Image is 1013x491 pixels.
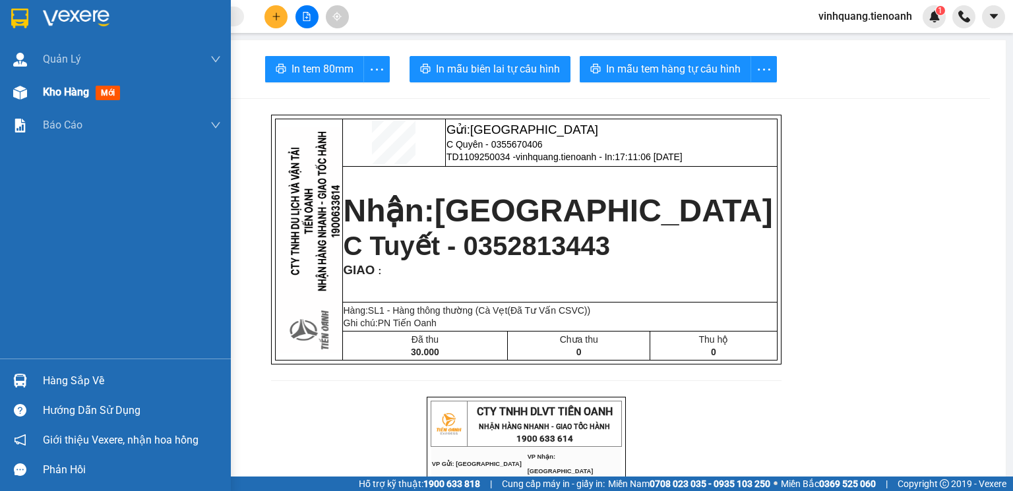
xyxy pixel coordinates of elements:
[938,6,942,15] span: 1
[43,86,89,98] span: Kho hàng
[326,5,349,28] button: aim
[819,478,876,489] strong: 0369 525 060
[43,401,221,420] div: Hướng dẫn sử dụng
[751,56,777,82] button: more
[13,374,27,388] img: warehouse-icon
[808,8,923,24] span: vinhquang.tienoanh
[446,123,598,136] span: Gửi:
[344,193,773,228] strong: Nhận:
[49,7,185,20] span: CTY TNHH DLVT TIẾN OANH
[650,478,770,489] strong: 0708 023 035 - 0935 103 250
[940,479,949,488] span: copyright
[43,51,81,67] span: Quản Lý
[100,80,149,87] span: ĐT: 0931 626 727
[606,61,741,77] span: In mẫu tem hàng tự cấu hình
[436,61,560,77] span: In mẫu biên lai tự cấu hình
[446,152,683,162] span: TD1109250034 -
[781,477,876,491] span: Miền Bắc
[590,63,601,76] span: printer
[698,334,728,345] span: Thu hộ
[43,460,221,480] div: Phản hồi
[14,404,26,417] span: question-circle
[378,318,437,328] span: PN Tiến Oanh
[490,477,492,491] span: |
[446,139,543,150] span: C Quyên - 0355670406
[423,478,480,489] strong: 1900 633 818
[359,477,480,491] span: Hỗ trợ kỹ thuật:
[379,305,590,316] span: 1 - Hàng thông thường (Cà Vẹt(Đã Tư Vấn CSVC))
[580,56,751,82] button: printerIn mẫu tem hàng tự cấu hình
[88,32,145,42] strong: 1900 633 614
[5,51,95,57] span: VP Gửi: [GEOGRAPHIC_DATA]
[5,80,54,87] span: ĐT:0935 82 08 08
[420,63,431,76] span: printer
[276,63,286,76] span: printer
[43,432,199,448] span: Giới thiệu Vexere, nhận hoa hồng
[13,119,27,132] img: solution-icon
[344,263,375,277] span: GIAO
[363,56,390,82] button: more
[432,461,522,467] span: VP Gửi: [GEOGRAPHIC_DATA]
[344,305,591,316] span: Hàng:SL
[751,61,776,78] span: more
[28,92,169,102] span: ----------------------------------------------
[332,12,342,21] span: aim
[272,12,281,21] span: plus
[528,453,594,475] span: VP Nhận: [GEOGRAPHIC_DATA]
[929,11,940,22] img: icon-new-feature
[14,434,26,446] span: notification
[210,54,221,65] span: down
[410,56,570,82] button: printerIn mẫu biên lai tự cấu hình
[14,463,26,476] span: message
[265,56,364,82] button: printerIn tem 80mm
[96,86,120,100] span: mới
[886,477,888,491] span: |
[375,266,381,276] span: :
[295,5,319,28] button: file-add
[100,47,166,61] span: VP Nhận: [GEOGRAPHIC_DATA]
[411,347,439,357] span: 30.000
[344,231,610,260] span: C Tuyết - 0352813443
[608,477,770,491] span: Miền Nam
[988,11,1000,22] span: caret-down
[43,371,221,391] div: Hàng sắp về
[5,63,90,77] span: ĐC: 804 Song Hành, XLHN, P Hiệp Phú Q9
[435,193,773,228] span: [GEOGRAPHIC_DATA]
[100,63,192,77] span: ĐC: 555 [PERSON_NAME], Chợ Đầu Mối
[302,12,311,21] span: file-add
[774,481,778,486] span: ⚪️
[936,6,945,15] sup: 1
[344,318,437,328] span: Ghi chú:
[470,123,598,136] span: [GEOGRAPHIC_DATA]
[412,334,439,345] span: Đã thu
[51,22,183,30] strong: NHẬN HÀNG NHANH - GIAO TỐC HÀNH
[982,5,1005,28] button: caret-down
[502,477,605,491] span: Cung cấp máy in - giấy in:
[292,61,353,77] span: In tem 80mm
[13,53,27,67] img: warehouse-icon
[479,422,610,431] strong: NHẬN HÀNG NHANH - GIAO TỐC HÀNH
[516,434,573,444] strong: 1900 633 614
[11,9,28,28] img: logo-vxr
[5,9,38,42] img: logo
[432,407,465,440] img: logo
[958,11,970,22] img: phone-icon
[711,347,716,357] span: 0
[13,86,27,100] img: warehouse-icon
[560,334,598,345] span: Chưa thu
[364,61,389,78] span: more
[576,347,582,357] span: 0
[264,5,288,28] button: plus
[615,152,682,162] span: 17:11:06 [DATE]
[210,120,221,130] span: down
[477,405,613,418] span: CTY TNHH DLVT TIẾN OANH
[516,152,683,162] span: vinhquang.tienoanh - In:
[43,117,82,133] span: Báo cáo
